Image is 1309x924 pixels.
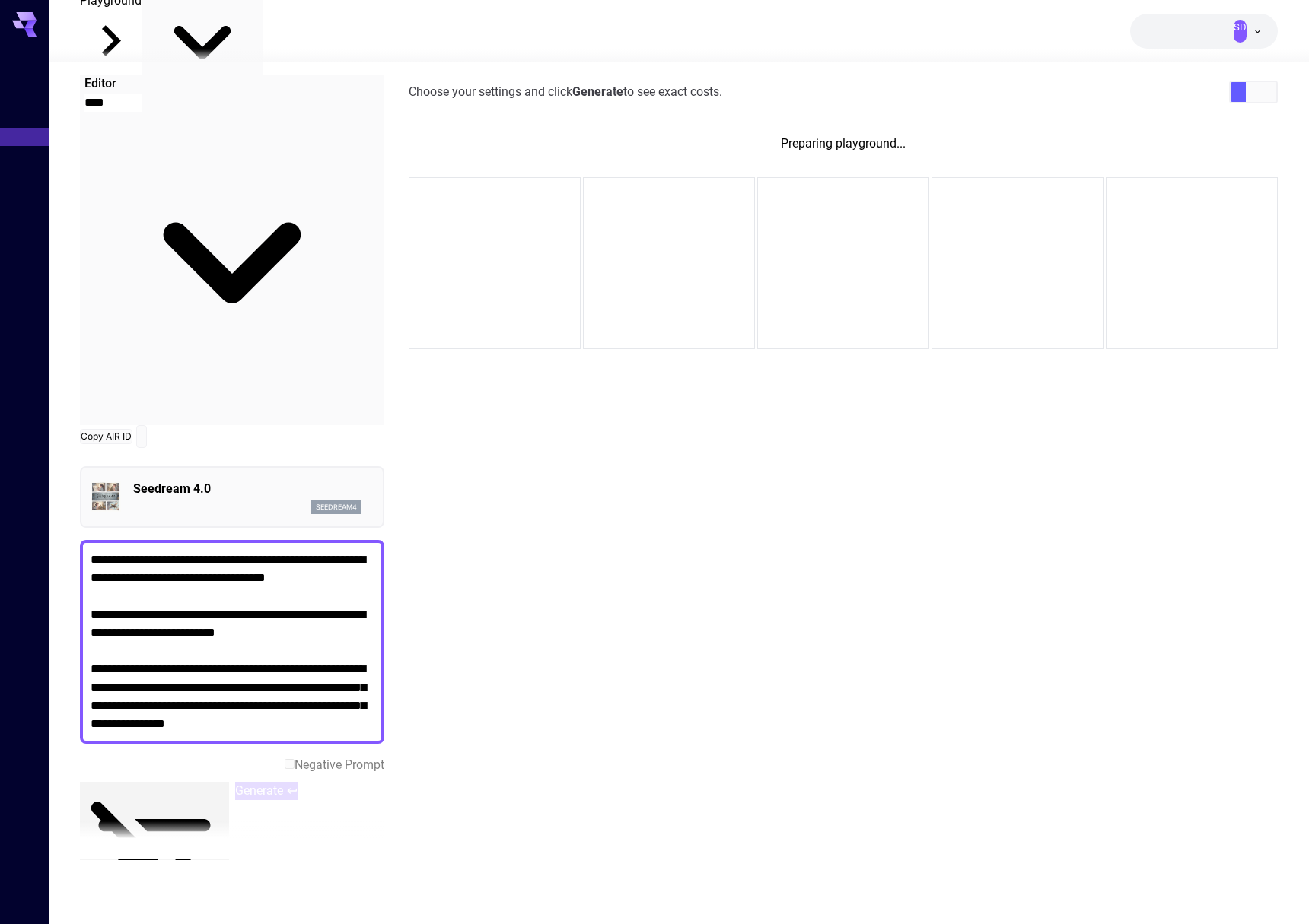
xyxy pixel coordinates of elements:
[285,756,384,774] span: Negative prompts are not compatible with the selected model.
[1130,14,1278,49] button: SD
[1246,82,1261,102] button: Show media in video view
[1229,81,1278,103] div: Show media in grid viewShow media in video viewShow media in list view
[1231,82,1246,102] button: Show media in grid view
[80,429,132,444] button: Copy AIR ID
[781,135,906,153] div: Preparing playground...
[235,782,298,800] button: Generate
[133,480,361,498] p: Seedream 4.0
[409,84,722,99] span: Choose your settings and click to see exact costs.
[295,757,384,772] span: Negative Prompt
[316,502,357,513] p: seedream4
[235,782,283,800] span: Generate
[1261,82,1276,102] button: Show media in list view
[1234,20,1247,43] div: SD
[285,759,295,769] input: Negative Prompt
[572,84,623,99] b: Generate
[91,474,374,520] div: Seedream 4.0seedream4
